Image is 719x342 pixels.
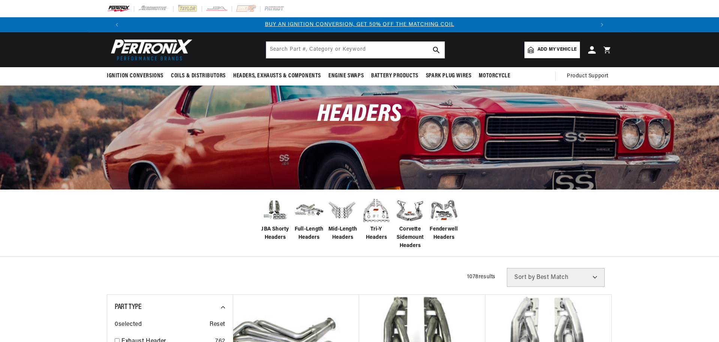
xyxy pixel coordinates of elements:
button: Translation missing: en.sections.announcements.previous_announcement [109,17,124,32]
img: Tri-Y Headers [361,195,391,225]
button: search button [428,42,445,58]
span: Headers [317,102,402,127]
slideshow-component: Translation missing: en.sections.announcements.announcement_bar [88,17,631,32]
img: JBA Shorty Headers [260,197,290,223]
span: Full-Length Headers [294,225,324,242]
span: Headers, Exhausts & Components [233,72,321,80]
img: Full-Length Headers [294,198,324,222]
span: Tri-Y Headers [361,225,391,242]
img: Corvette Sidemount Headers [395,195,425,225]
a: Corvette Sidemount Headers Corvette Sidemount Headers [395,195,425,250]
div: 1 of 3 [124,21,595,29]
span: Spark Plug Wires [426,72,472,80]
span: Part Type [115,303,141,311]
a: Mid-Length Headers Mid-Length Headers [328,195,358,242]
span: Add my vehicle [538,46,577,53]
a: JBA Shorty Headers JBA Shorty Headers [260,195,290,242]
img: Pertronix [107,37,193,63]
input: Search Part #, Category or Keyword [266,42,445,58]
a: BUY AN IGNITION CONVERSION, GET 50% OFF THE MATCHING COIL [265,22,454,27]
span: 1078 results [467,274,496,280]
img: Mid-Length Headers [328,195,358,225]
summary: Coils & Distributors [167,67,229,85]
a: Add my vehicle [524,42,580,58]
summary: Headers, Exhausts & Components [229,67,325,85]
span: Sort by [514,274,535,280]
span: Product Support [567,72,608,80]
span: Coils & Distributors [171,72,226,80]
summary: Ignition Conversions [107,67,167,85]
span: Corvette Sidemount Headers [395,225,425,250]
summary: Product Support [567,67,612,85]
a: Tri-Y Headers Tri-Y Headers [361,195,391,242]
span: Ignition Conversions [107,72,163,80]
span: Fenderwell Headers [429,225,459,242]
span: Engine Swaps [328,72,364,80]
span: 0 selected [115,320,142,330]
span: Reset [210,320,225,330]
select: Sort by [507,268,605,287]
button: Translation missing: en.sections.announcements.next_announcement [595,17,610,32]
span: JBA Shorty Headers [260,225,290,242]
a: Fenderwell Headers Fenderwell Headers [429,195,459,242]
span: Battery Products [371,72,418,80]
div: Announcement [124,21,595,29]
summary: Spark Plug Wires [422,67,475,85]
span: Mid-Length Headers [328,225,358,242]
span: Motorcycle [479,72,510,80]
img: Fenderwell Headers [429,195,459,225]
summary: Engine Swaps [325,67,367,85]
a: Full-Length Headers Full-Length Headers [294,195,324,242]
summary: Motorcycle [475,67,514,85]
summary: Battery Products [367,67,422,85]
